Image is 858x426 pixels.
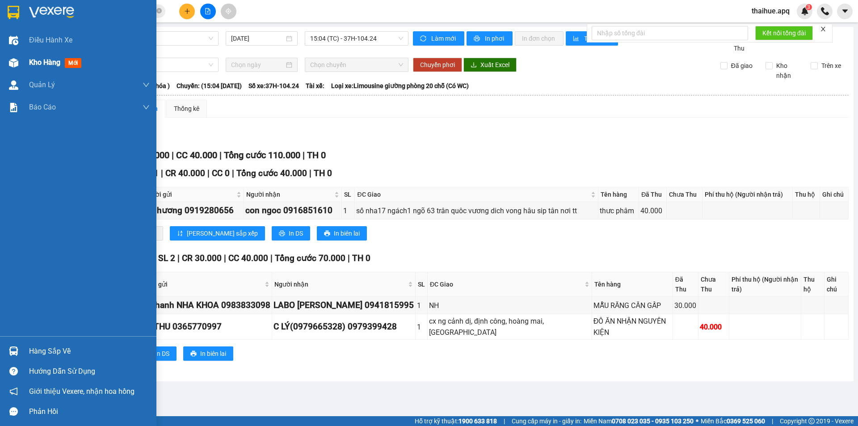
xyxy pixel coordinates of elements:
span: | [270,253,273,263]
span: In phơi [485,34,505,43]
button: plus [179,4,195,19]
button: syncLàm mới [413,31,464,46]
span: caret-down [841,7,849,15]
span: Tổng cước 110.000 [224,150,300,160]
strong: 0708 023 035 - 0935 103 250 [612,418,694,425]
th: Thu hộ [793,187,820,202]
th: SL [342,187,355,202]
span: down [143,104,150,111]
span: Kho hàng [29,58,60,67]
div: bs Khanh NHA KHOA 0983833098 [138,299,270,312]
button: bar-chartThống kê [566,31,618,46]
div: LABO [PERSON_NAME] 0941815995 [273,299,414,312]
img: solution-icon [9,103,18,112]
span: Chọn chuyến [310,58,403,72]
span: Miền Nam [584,416,694,426]
span: CC 0 [212,168,230,178]
span: printer [474,35,481,42]
span: plus [184,8,190,14]
span: Số xe: 37H-104.24 [248,81,299,91]
div: C LÝ(0979665328) 0979399428 [273,320,414,333]
strong: 1900 633 818 [458,418,497,425]
span: close-circle [156,7,162,16]
span: Trên xe [818,61,845,71]
div: CHỊ THU 0365770997 [138,320,270,333]
div: con ngoc 0916851610 [245,204,341,217]
button: caret-down [837,4,853,19]
span: Đã giao [728,61,756,71]
div: Hàng sắp về [29,345,150,358]
span: SL 2 [158,253,175,263]
span: | [772,416,773,426]
input: Nhập số tổng đài [592,26,748,40]
div: Hướng dẫn sử dụng [29,365,150,378]
button: file-add [200,4,216,19]
span: TH 0 [314,168,332,178]
span: Tổng cước 40.000 [236,168,307,178]
div: Thống kê [174,104,199,114]
span: 3 [807,4,810,10]
button: printerIn biên lai [183,346,233,361]
span: | [224,253,226,263]
strong: CHUYỂN PHÁT NHANH AN PHÚ QUÝ [15,7,79,36]
span: Chuyến: (15:04 [DATE]) [177,81,242,91]
span: | [309,168,311,178]
span: 15:04 (TC) - 37H-104.24 [310,32,403,45]
span: notification [9,387,18,396]
th: Phí thu hộ (Người nhận trả) [729,272,801,297]
span: printer [324,230,330,237]
img: warehouse-icon [9,80,18,90]
input: 12/10/2025 [231,34,284,43]
span: | [219,150,222,160]
img: warehouse-icon [9,36,18,45]
button: printerIn biên lai [317,226,367,240]
th: Chưa Thu [698,272,730,297]
span: mới [65,58,81,68]
div: 1 [343,205,353,216]
th: Tên hàng [592,272,673,297]
span: | [303,150,305,160]
div: thưc phâm [600,205,637,216]
span: In biên lai [200,349,226,359]
img: warehouse-icon [9,346,18,356]
span: question-circle [9,367,18,375]
span: Xuất Excel [480,60,509,70]
div: 1 [417,300,426,311]
span: Quản Lý [29,79,55,90]
button: downloadXuất Excel [463,58,517,72]
span: | [504,416,505,426]
th: Thu hộ [801,272,824,297]
span: In DS [155,349,169,359]
th: Đã Thu [639,187,667,202]
span: CR 30.000 [182,253,222,263]
span: Tổng cước 70.000 [275,253,345,263]
span: Người nhận [246,190,333,199]
span: bar-chart [573,35,580,42]
input: Chọn ngày [231,60,284,70]
span: | [207,168,210,178]
span: printer [190,350,197,358]
span: Điều hành xe [29,34,72,46]
div: MẪU RĂNG CĂN GẤP [593,300,671,311]
span: Báo cáo [29,101,56,113]
div: 1 [417,321,426,333]
span: message [9,407,18,416]
img: phone-icon [821,7,829,15]
div: me hương 0919280656 [143,204,242,217]
span: In DS [289,228,303,238]
span: Cung cấp máy in - giấy in: [512,416,581,426]
span: | [172,150,174,160]
span: CC 40.000 [176,150,217,160]
th: Chưa Thu [667,187,702,202]
th: Ghi chú [820,187,849,202]
button: In đơn chọn [515,31,564,46]
button: aim [221,4,236,19]
span: | [177,253,180,263]
span: printer [279,230,285,237]
span: | [348,253,350,263]
span: copyright [808,418,815,424]
div: số nha17 ngách1 ngõ 63 trân quôc vương dich vong hâu sip tân nơi tt [356,205,597,216]
div: 40.000 [700,321,728,333]
th: Tên hàng [598,187,639,202]
span: Kho nhận [773,61,804,80]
